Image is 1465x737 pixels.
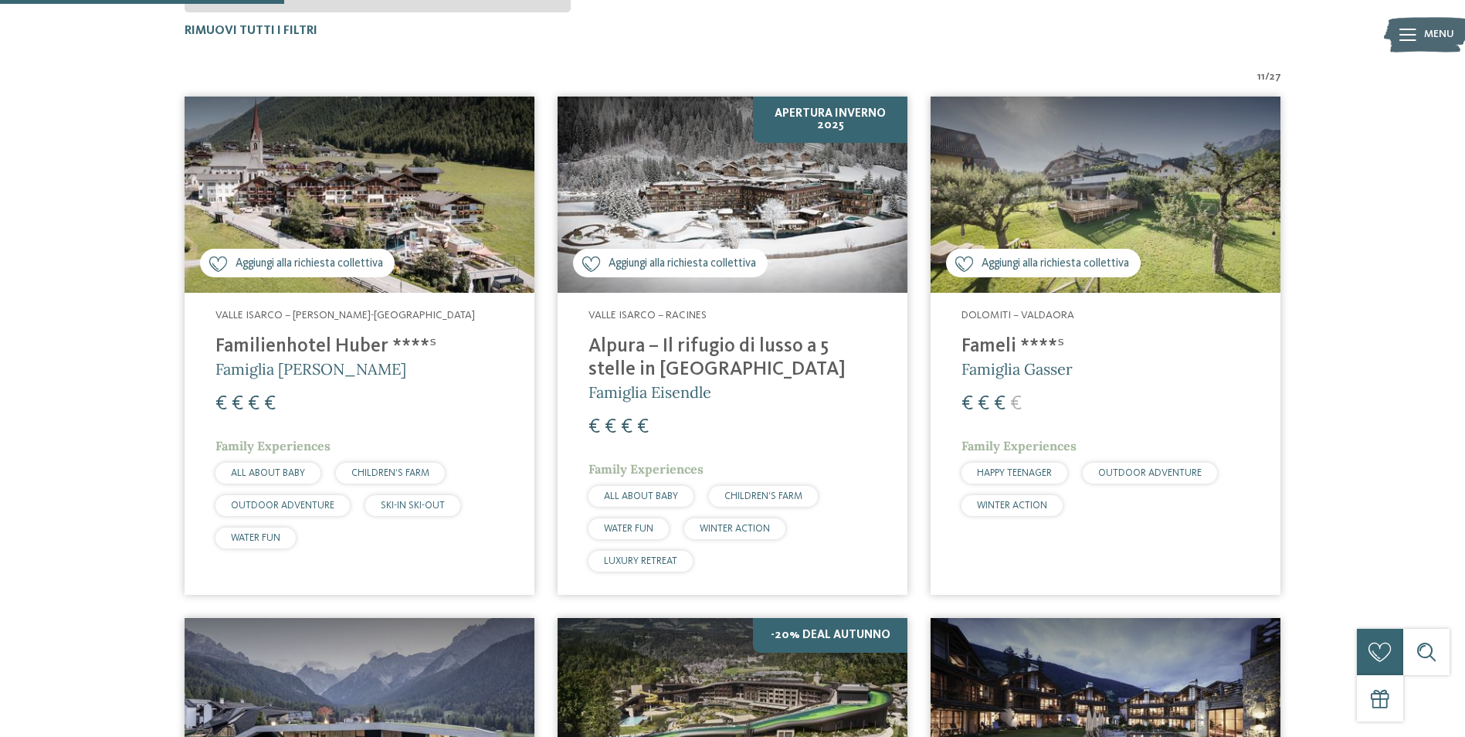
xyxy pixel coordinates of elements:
[637,417,649,437] span: €
[264,394,276,414] span: €
[604,556,677,566] span: LUXURY RETREAT
[931,97,1280,595] a: Cercate un hotel per famiglie? Qui troverete solo i migliori! Aggiungi alla richiesta collettiva ...
[978,394,989,414] span: €
[558,97,907,294] img: Cercate un hotel per famiglie? Qui troverete solo i migliori!
[185,25,317,37] span: Rimuovi tutti i filtri
[700,524,770,534] span: WINTER ACTION
[977,468,1052,478] span: HAPPY TEENAGER
[1010,394,1022,414] span: €
[961,394,973,414] span: €
[961,310,1074,321] span: Dolomiti – Valdaora
[977,501,1047,511] span: WINTER ACTION
[994,394,1005,414] span: €
[236,256,383,272] span: Aggiungi alla richiesta collettiva
[621,417,632,437] span: €
[1265,70,1270,85] span: /
[961,438,1077,453] span: Family Experiences
[185,97,534,294] img: Cercate un hotel per famiglie? Qui troverete solo i migliori!
[231,533,280,543] span: WATER FUN
[609,256,756,272] span: Aggiungi alla richiesta collettiva
[604,524,653,534] span: WATER FUN
[931,97,1280,294] img: Cercate un hotel per famiglie? Qui troverete solo i migliori!
[558,97,907,595] a: Cercate un hotel per famiglie? Qui troverete solo i migliori! Aggiungi alla richiesta collettiva ...
[982,256,1129,272] span: Aggiungi alla richiesta collettiva
[381,501,445,511] span: SKI-IN SKI-OUT
[215,335,504,358] h4: Familienhotel Huber ****ˢ
[588,417,600,437] span: €
[605,417,616,437] span: €
[961,359,1073,379] span: Famiglia Gasser
[1270,70,1281,85] span: 27
[588,310,707,321] span: Valle Isarco – Racines
[215,438,331,453] span: Family Experiences
[248,394,259,414] span: €
[215,394,227,414] span: €
[588,382,711,402] span: Famiglia Eisendle
[215,310,475,321] span: Valle Isarco – [PERSON_NAME]-[GEOGRAPHIC_DATA]
[351,468,429,478] span: CHILDREN’S FARM
[231,501,334,511] span: OUTDOOR ADVENTURE
[1098,468,1202,478] span: OUTDOOR ADVENTURE
[604,491,678,501] span: ALL ABOUT BABY
[231,468,305,478] span: ALL ABOUT BABY
[232,394,243,414] span: €
[588,335,877,382] h4: Alpura – Il rifugio di lusso a 5 stelle in [GEOGRAPHIC_DATA]
[588,461,704,477] span: Family Experiences
[185,97,534,595] a: Cercate un hotel per famiglie? Qui troverete solo i migliori! Aggiungi alla richiesta collettiva ...
[1257,70,1265,85] span: 11
[215,359,406,379] span: Famiglia [PERSON_NAME]
[724,491,802,501] span: CHILDREN’S FARM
